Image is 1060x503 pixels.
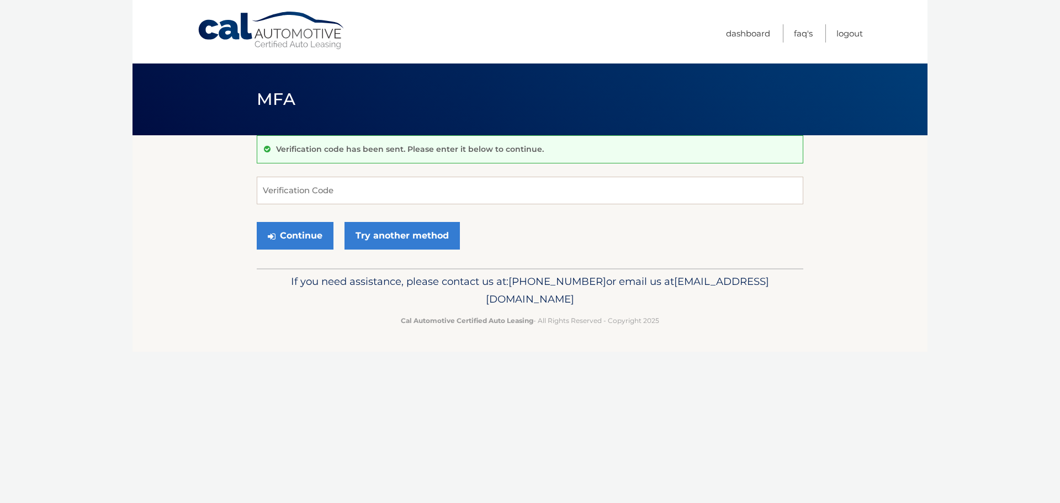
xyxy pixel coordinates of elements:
a: Logout [836,24,863,43]
button: Continue [257,222,333,250]
span: [PHONE_NUMBER] [508,275,606,288]
p: Verification code has been sent. Please enter it below to continue. [276,144,544,154]
span: MFA [257,89,295,109]
a: Dashboard [726,24,770,43]
p: - All Rights Reserved - Copyright 2025 [264,315,796,326]
a: Cal Automotive [197,11,346,50]
a: FAQ's [794,24,813,43]
strong: Cal Automotive Certified Auto Leasing [401,316,533,325]
a: Try another method [344,222,460,250]
input: Verification Code [257,177,803,204]
p: If you need assistance, please contact us at: or email us at [264,273,796,308]
span: [EMAIL_ADDRESS][DOMAIN_NAME] [486,275,769,305]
